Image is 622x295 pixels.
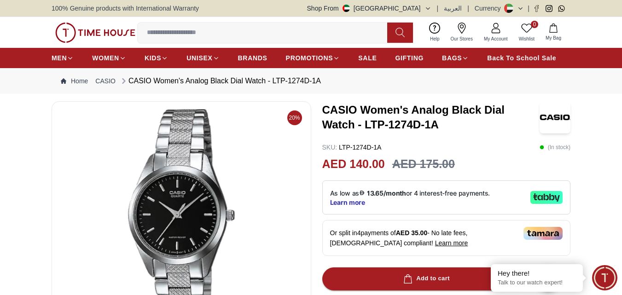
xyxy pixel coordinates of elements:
[287,110,302,125] span: 20%
[437,4,439,13] span: |
[145,50,168,66] a: KIDS
[307,4,431,13] button: Shop From[GEOGRAPHIC_DATA]
[515,35,538,42] span: Wishlist
[487,50,556,66] a: Back To School Sale
[487,53,556,63] span: Back To School Sale
[92,53,119,63] span: WOMEN
[546,5,552,12] a: Instagram
[186,50,219,66] a: UNISEX
[52,68,570,94] nav: Breadcrumb
[286,53,333,63] span: PROMOTIONS
[95,76,116,86] a: CASIO
[322,144,337,151] span: SKU :
[238,50,267,66] a: BRANDS
[542,35,565,41] span: My Bag
[540,143,570,152] p: ( In stock )
[442,53,462,63] span: BAGS
[322,267,529,290] button: Add to cart
[592,265,617,290] div: Chat Widget
[435,239,468,247] span: Learn more
[395,53,424,63] span: GIFTING
[286,50,340,66] a: PROMOTIONS
[513,21,540,44] a: 0Wishlist
[447,35,477,42] span: Our Stores
[92,50,126,66] a: WOMEN
[480,35,512,42] span: My Account
[540,101,570,133] img: CASIO Women's Analog Black Dial Watch - LTP-1274D-1A
[528,4,529,13] span: |
[52,4,199,13] span: 100% Genuine products with International Warranty
[401,273,450,284] div: Add to cart
[343,5,350,12] img: United Arab Emirates
[444,4,462,13] button: العربية
[119,75,321,87] div: CASIO Women's Analog Black Dial Watch - LTP-1274D-1A
[238,53,267,63] span: BRANDS
[322,156,385,173] h2: AED 140.00
[467,4,469,13] span: |
[186,53,212,63] span: UNISEX
[442,50,469,66] a: BAGS
[55,23,135,43] img: ...
[395,50,424,66] a: GIFTING
[52,50,74,66] a: MEN
[426,35,443,42] span: Help
[558,5,565,12] a: Whatsapp
[445,21,478,44] a: Our Stores
[424,21,445,44] a: Help
[322,220,571,256] div: Or split in 4 payments of - No late fees, [DEMOGRAPHIC_DATA] compliant!
[540,22,567,43] button: My Bag
[498,269,576,278] div: Hey there!
[52,53,67,63] span: MEN
[531,21,538,28] span: 0
[358,53,377,63] span: SALE
[145,53,161,63] span: KIDS
[392,156,455,173] h3: AED 175.00
[358,50,377,66] a: SALE
[475,4,505,13] div: Currency
[533,5,540,12] a: Facebook
[322,143,382,152] p: LTP-1274D-1A
[61,76,88,86] a: Home
[322,103,540,132] h3: CASIO Women's Analog Black Dial Watch - LTP-1274D-1A
[396,229,427,237] span: AED 35.00
[498,279,576,287] p: Talk to our watch expert!
[523,227,563,240] img: Tamara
